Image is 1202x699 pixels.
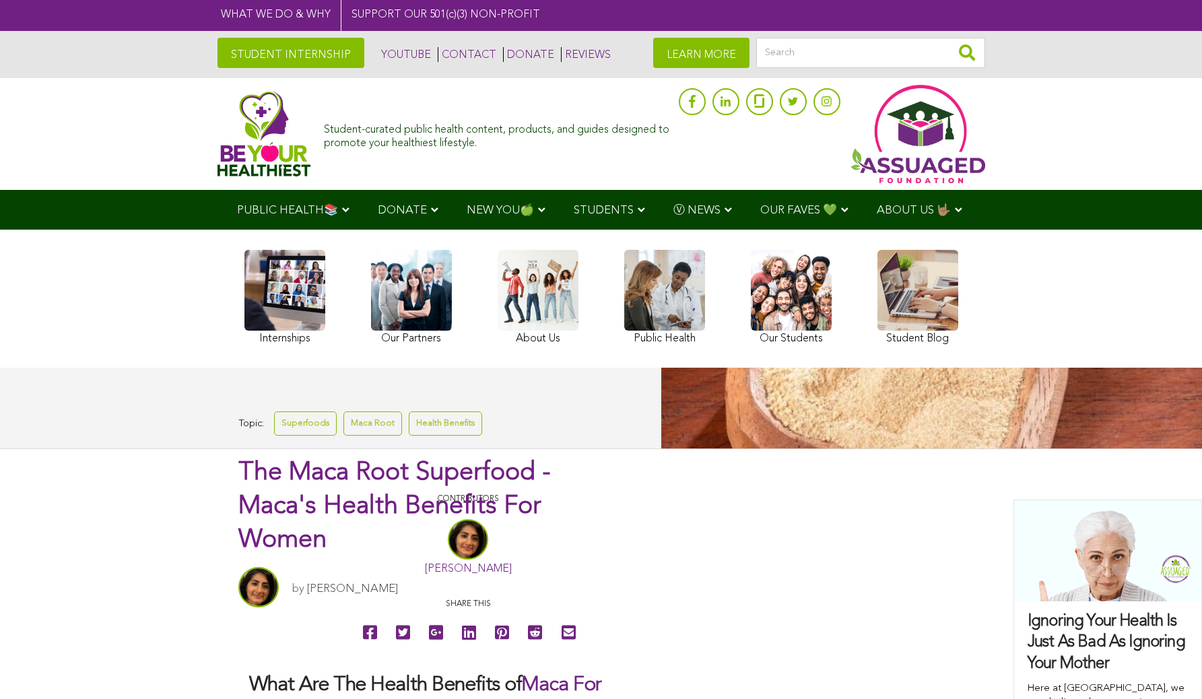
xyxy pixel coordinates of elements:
span: STUDENTS [574,205,634,216]
span: PUBLIC HEALTH📚 [237,205,338,216]
a: DONATE [503,47,554,62]
span: OUR FAVES 💚 [760,205,837,216]
a: CONTACT [438,47,496,62]
span: DONATE [378,205,427,216]
iframe: Chat Widget [1135,634,1202,699]
span: ABOUT US 🤟🏽 [877,205,951,216]
img: Assuaged [218,91,311,176]
a: Superfoods [274,411,337,435]
span: Ⓥ NEWS [673,205,721,216]
a: REVIEWS [561,47,611,62]
span: NEW YOU🍏 [467,205,534,216]
a: Maca Root [343,411,402,435]
a: Health Benefits [409,411,482,435]
div: Navigation Menu [218,190,985,230]
input: Search [756,38,985,68]
a: LEARN MORE [653,38,749,68]
span: Topic: [238,415,264,433]
img: glassdoor [754,94,764,108]
a: YOUTUBE [378,47,431,62]
img: Sitara Darvish [238,567,279,607]
a: [PERSON_NAME] [307,583,398,595]
a: STUDENT INTERNSHIP [218,38,364,68]
img: Assuaged App [850,85,985,183]
span: The Maca Root Superfood - Maca's Health Benefits For Women [238,460,551,553]
div: Student-curated public health content, products, and guides designed to promote your healthiest l... [324,117,671,149]
span: by [292,583,304,595]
